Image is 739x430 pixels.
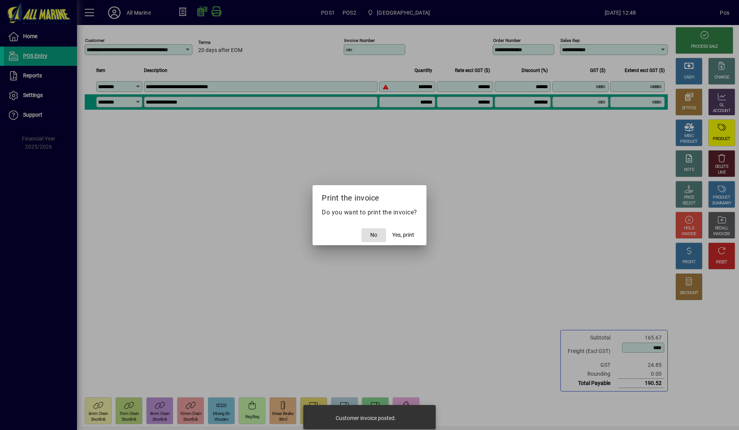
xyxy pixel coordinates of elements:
[370,231,377,239] span: No
[389,228,417,242] button: Yes, print
[313,185,426,207] h2: Print the invoice
[322,208,417,217] p: Do you want to print the invoice?
[392,231,414,239] span: Yes, print
[361,228,386,242] button: No
[336,414,396,422] div: Customer invoice posted.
